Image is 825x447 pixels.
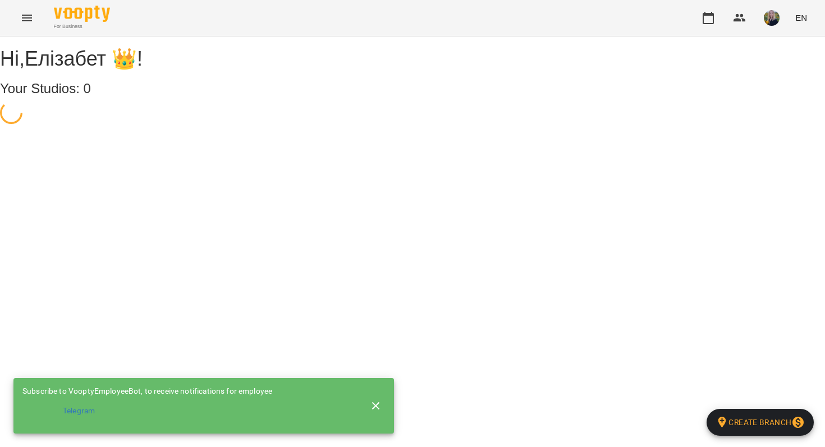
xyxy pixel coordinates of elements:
[84,81,91,96] span: 0
[764,10,780,26] img: 75de89a4d7282de39e3cdf562968464b.jpg
[54,23,110,30] span: For Business
[795,12,807,24] span: EN
[791,7,812,28] button: EN
[54,6,110,22] img: Voopty Logo
[13,4,40,31] button: Menu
